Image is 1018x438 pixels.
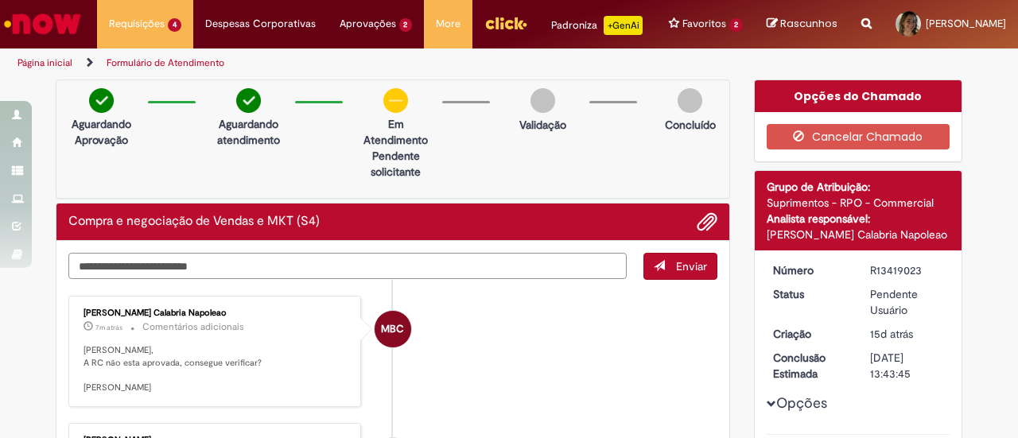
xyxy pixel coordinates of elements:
[17,56,72,69] a: Página inicial
[767,211,950,227] div: Analista responsável:
[381,310,404,348] span: MBC
[761,326,859,342] dt: Criação
[767,17,837,32] a: Rascunhos
[375,311,411,347] div: Mariana Bracher Calabria Napoleao
[870,350,944,382] div: [DATE] 13:43:45
[604,16,643,35] p: +GenAi
[383,88,408,113] img: circle-minus.png
[682,16,726,32] span: Favoritos
[357,148,434,180] p: Pendente solicitante
[676,259,707,273] span: Enviar
[205,16,316,32] span: Despesas Corporativas
[761,286,859,302] dt: Status
[340,16,396,32] span: Aprovações
[109,16,165,32] span: Requisições
[236,88,261,113] img: check-circle-green.png
[519,117,566,133] p: Validação
[665,117,716,133] p: Concluído
[551,16,643,35] div: Padroniza
[926,17,1006,30] span: [PERSON_NAME]
[780,16,837,31] span: Rascunhos
[357,116,434,148] p: Em Atendimento
[2,8,84,40] img: ServiceNow
[168,18,181,32] span: 4
[210,116,287,148] p: Aguardando atendimento
[84,344,348,394] p: [PERSON_NAME], A RC não esta aprovada, consegue verificar? [PERSON_NAME]
[68,215,320,229] h2: Compra e negociação de Vendas e MKT (S4) Histórico de tíquete
[399,18,413,32] span: 2
[870,262,944,278] div: R13419023
[95,323,122,332] time: 29/08/2025 16:28:53
[107,56,224,69] a: Formulário de Atendimento
[436,16,460,32] span: More
[870,326,944,342] div: 14/08/2025 17:43:42
[870,327,913,341] span: 15d atrás
[142,320,244,334] small: Comentários adicionais
[767,227,950,242] div: [PERSON_NAME] Calabria Napoleao
[95,323,122,332] span: 7m atrás
[729,18,743,32] span: 2
[767,195,950,211] div: Suprimentos - RPO - Commercial
[530,88,555,113] img: img-circle-grey.png
[697,211,717,232] button: Adicionar anexos
[761,262,859,278] dt: Número
[89,88,114,113] img: check-circle-green.png
[870,327,913,341] time: 14/08/2025 17:43:42
[484,11,527,35] img: click_logo_yellow_360x200.png
[678,88,702,113] img: img-circle-grey.png
[755,80,962,112] div: Opções do Chamado
[63,116,140,148] p: Aguardando Aprovação
[767,124,950,149] button: Cancelar Chamado
[761,350,859,382] dt: Conclusão Estimada
[767,179,950,195] div: Grupo de Atribuição:
[68,253,627,279] textarea: Digite sua mensagem aqui...
[643,253,717,280] button: Enviar
[12,48,666,78] ul: Trilhas de página
[84,308,348,318] div: [PERSON_NAME] Calabria Napoleao
[870,286,944,318] div: Pendente Usuário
